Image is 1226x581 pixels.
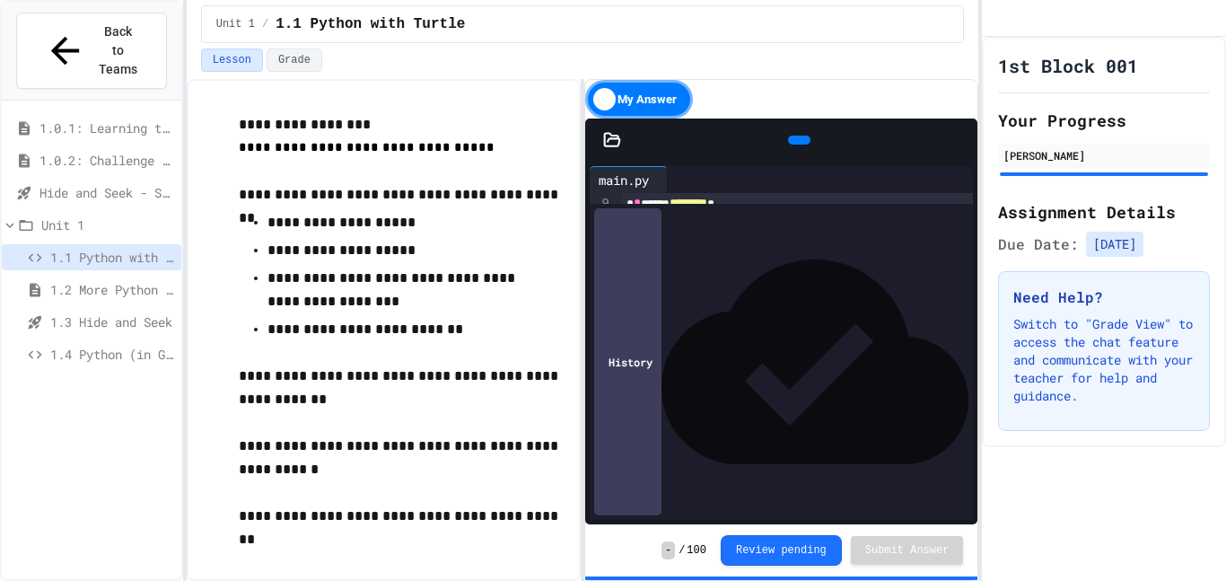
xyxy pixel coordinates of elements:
[262,17,268,31] span: /
[865,543,950,558] span: Submit Answer
[590,171,658,189] div: main.py
[39,151,174,170] span: 1.0.2: Challenge Problem - The Bridge
[1013,286,1195,308] h3: Need Help?
[590,195,612,213] div: 9
[50,280,174,299] span: 1.2 More Python (using Turtle)
[1013,315,1195,405] p: Switch to "Grade View" to access the chat feature and communicate with your teacher for help and ...
[41,216,174,234] span: Unit 1
[679,543,685,558] span: /
[687,543,706,558] span: 100
[50,313,174,331] span: 1.3 Hide and Seek
[50,248,174,267] span: 1.1 Python with Turtle
[267,48,322,72] button: Grade
[998,108,1210,133] h2: Your Progress
[998,199,1210,224] h2: Assignment Details
[721,535,842,566] button: Review pending
[594,208,661,515] div: History
[661,541,675,559] span: -
[998,53,1138,78] h1: 1st Block 001
[851,536,964,565] button: Submit Answer
[998,233,1079,255] span: Due Date:
[97,22,139,79] span: Back to Teams
[276,13,465,35] span: 1.1 Python with Turtle
[50,345,174,364] span: 1.4 Python (in Groups)
[39,119,174,137] span: 1.0.1: Learning to Solve Hard Problems
[216,17,255,31] span: Unit 1
[1086,232,1143,257] span: [DATE]
[1003,147,1204,163] div: [PERSON_NAME]
[39,183,174,202] span: Hide and Seek - SUB
[590,166,668,193] div: main.py
[16,13,167,89] button: Back to Teams
[201,48,263,72] button: Lesson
